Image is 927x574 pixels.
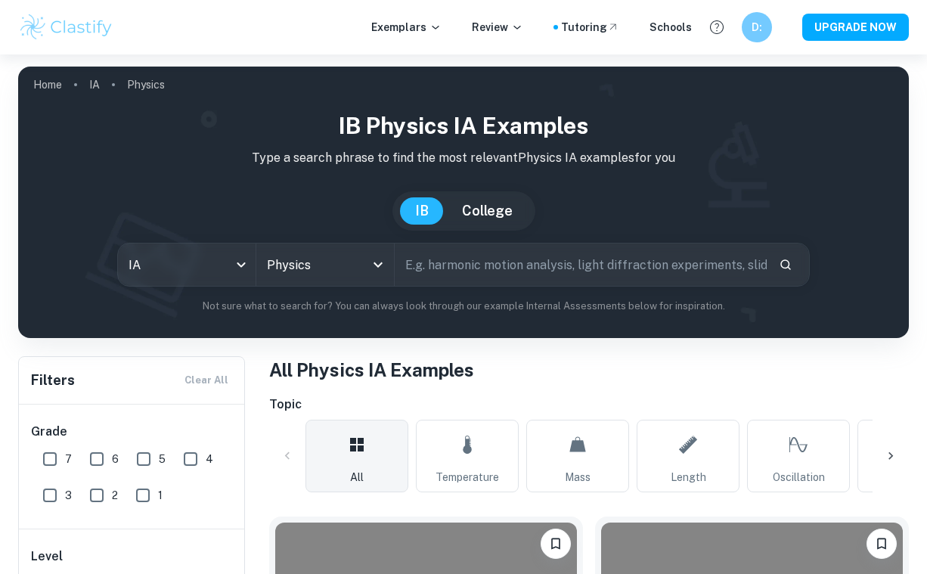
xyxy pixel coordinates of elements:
[269,356,909,383] h1: All Physics IA Examples
[367,254,389,275] button: Open
[650,19,692,36] a: Schools
[30,299,897,314] p: Not sure what to search for? You can always look through our example Internal Assessments below f...
[30,109,897,143] h1: IB Physics IA examples
[31,370,75,391] h6: Filters
[33,74,62,95] a: Home
[159,451,166,467] span: 5
[447,197,528,225] button: College
[269,396,909,414] h6: Topic
[472,19,523,36] p: Review
[206,451,213,467] span: 4
[31,548,234,566] h6: Level
[395,244,767,286] input: E.g. harmonic motion analysis, light diffraction experiments, sliding objects down a ramp...
[371,19,442,36] p: Exemplars
[541,529,571,559] button: Bookmark
[31,423,234,441] h6: Grade
[561,19,619,36] a: Tutoring
[118,244,256,286] div: IA
[436,469,499,486] span: Temperature
[742,12,772,42] button: D:
[773,469,825,486] span: Oscillation
[112,451,119,467] span: 6
[158,487,163,504] span: 1
[350,469,364,486] span: All
[18,12,114,42] img: Clastify logo
[565,469,591,486] span: Mass
[773,252,798,278] button: Search
[400,197,444,225] button: IB
[671,469,706,486] span: Length
[802,14,909,41] button: UPGRADE NOW
[749,19,766,36] h6: D:
[65,451,72,467] span: 7
[89,74,100,95] a: IA
[112,487,118,504] span: 2
[30,149,897,167] p: Type a search phrase to find the most relevant Physics IA examples for you
[65,487,72,504] span: 3
[704,14,730,40] button: Help and Feedback
[127,76,165,93] p: Physics
[18,67,909,338] img: profile cover
[867,529,897,559] button: Bookmark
